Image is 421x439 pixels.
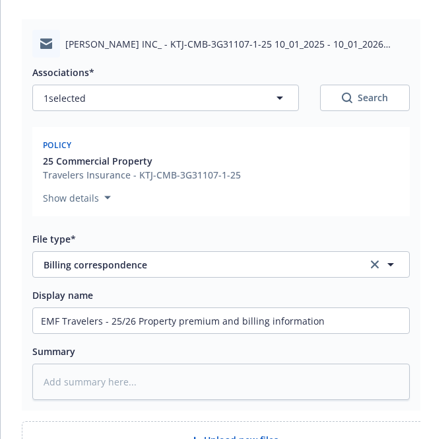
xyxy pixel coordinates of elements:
span: Summary [32,345,75,358]
button: Billing correspondence [32,251,410,278]
input: Add display name here... [33,308,409,333]
span: File type* [32,233,76,245]
span: Billing correspondence [44,258,349,272]
span: Display name [32,289,93,301]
